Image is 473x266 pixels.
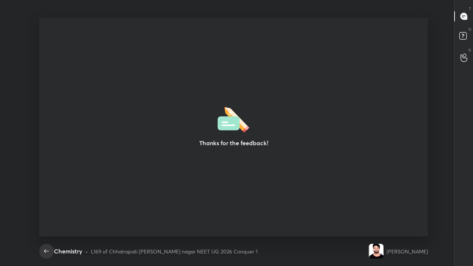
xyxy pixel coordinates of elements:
[387,248,428,255] div: [PERSON_NAME]
[91,248,258,255] div: L169 of Chhatrapati [PERSON_NAME] nagar NEET UG 2026 Conquer 1
[469,6,471,11] p: T
[469,27,471,32] p: D
[369,244,384,259] img: 66874679623d4816b07f54b5b4078b8d.jpg
[199,139,268,147] h3: Thanks for the feedback!
[468,47,471,53] p: G
[85,248,88,255] div: •
[218,105,249,133] img: feedbackThanks.36dea665.svg
[54,247,82,256] div: Chemistry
